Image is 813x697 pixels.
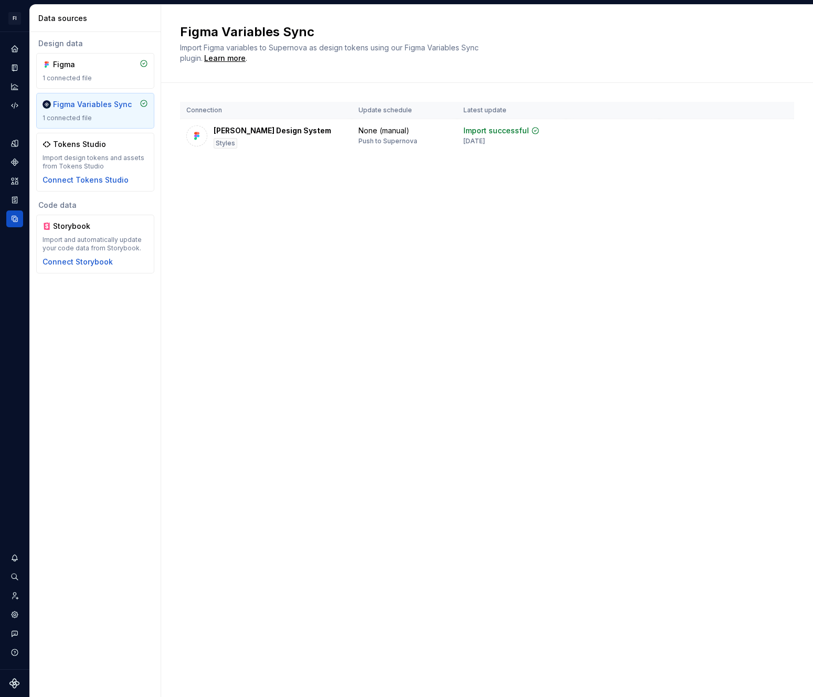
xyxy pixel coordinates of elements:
th: Latest update [457,102,566,119]
a: Home [6,40,23,57]
svg: Supernova Logo [9,678,20,689]
a: Figma1 connected file [36,53,154,89]
a: Components [6,154,23,171]
a: Data sources [6,210,23,227]
a: Design tokens [6,135,23,152]
div: Figma [53,59,103,70]
th: Connection [180,102,352,119]
a: Assets [6,173,23,189]
div: Storybook [53,221,103,231]
div: 1 connected file [43,114,148,122]
div: Design data [36,38,154,49]
th: Update schedule [352,102,457,119]
div: Figma Variables Sync [53,99,132,110]
div: Styles [214,138,237,149]
a: Tokens StudioImport design tokens and assets from Tokens StudioConnect Tokens Studio [36,133,154,192]
div: None (manual) [358,125,409,136]
a: Documentation [6,59,23,76]
div: [PERSON_NAME] Design System [214,125,331,136]
div: Push to Supernova [358,137,417,145]
div: Import and automatically update your code data from Storybook. [43,236,148,252]
a: Invite team [6,587,23,604]
button: Contact support [6,625,23,642]
div: FI [8,12,21,25]
a: Storybook stories [6,192,23,208]
a: StorybookImport and automatically update your code data from Storybook.Connect Storybook [36,215,154,273]
div: Tokens Studio [53,139,106,150]
div: Import design tokens and assets from Tokens Studio [43,154,148,171]
span: . [203,55,247,62]
div: Import successful [463,125,529,136]
div: Data sources [38,13,156,24]
div: 1 connected file [43,74,148,82]
button: FI [2,7,27,29]
a: Settings [6,606,23,623]
div: [DATE] [463,137,485,145]
button: Notifications [6,550,23,566]
a: Code automation [6,97,23,114]
span: Import Figma variables to Supernova as design tokens using our Figma Variables Sync plugin. [180,43,481,62]
h2: Figma Variables Sync [180,24,782,40]
button: Connect Storybook [43,257,113,267]
div: Code data [36,200,154,210]
a: Analytics [6,78,23,95]
button: Search ⌘K [6,568,23,585]
a: Figma Variables Sync1 connected file [36,93,154,129]
button: Connect Tokens Studio [43,175,129,185]
a: Learn more [204,53,246,64]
